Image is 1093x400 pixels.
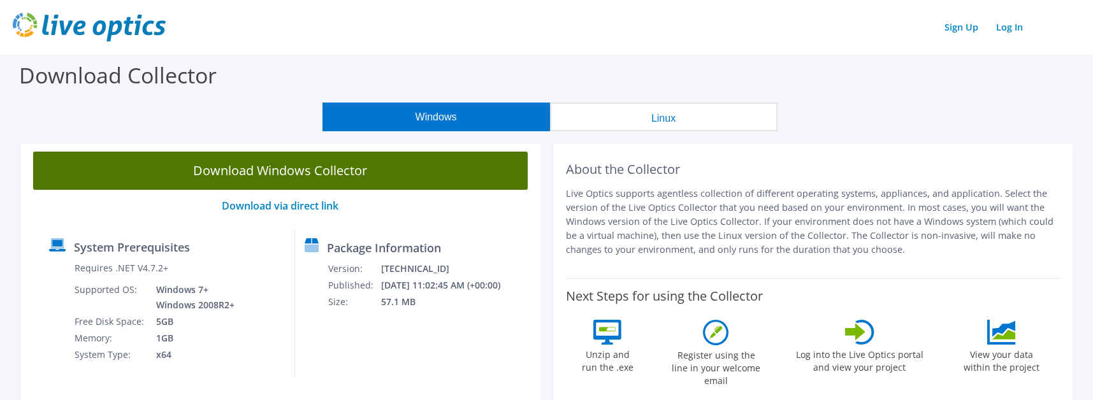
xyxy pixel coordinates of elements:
[74,241,190,254] label: System Prerequisites
[74,313,147,330] td: Free Disk Space:
[566,187,1060,257] p: Live Optics supports agentless collection of different operating systems, appliances, and applica...
[13,13,166,41] img: live_optics_svg.svg
[328,294,380,310] td: Size:
[74,282,147,313] td: Supported OS:
[578,345,637,374] label: Unzip and run the .exe
[566,289,763,304] label: Next Steps for using the Collector
[328,261,380,277] td: Version:
[669,345,764,387] label: Register using the line in your welcome email
[147,282,237,313] td: Windows 7+ Windows 2008R2+
[75,262,168,275] label: Requires .NET V4.7.2+
[222,199,338,213] a: Download via direct link
[380,261,518,277] td: [TECHNICAL_ID]
[566,162,1060,177] h2: About the Collector
[19,61,217,90] label: Download Collector
[380,294,518,310] td: 57.1 MB
[322,103,550,131] button: Windows
[147,346,237,363] td: x64
[795,345,924,374] label: Log into the Live Optics portal and view your project
[147,313,237,330] td: 5GB
[147,330,237,346] td: 1GB
[33,152,528,190] a: Download Windows Collector
[380,277,518,294] td: [DATE] 11:02:45 AM (+00:00)
[328,277,380,294] td: Published:
[550,103,778,131] button: Linux
[955,345,1047,374] label: View your data within the project
[990,18,1029,36] a: Log In
[74,346,147,363] td: System Type:
[938,18,985,36] a: Sign Up
[327,241,441,254] label: Package Information
[74,330,147,346] td: Memory:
